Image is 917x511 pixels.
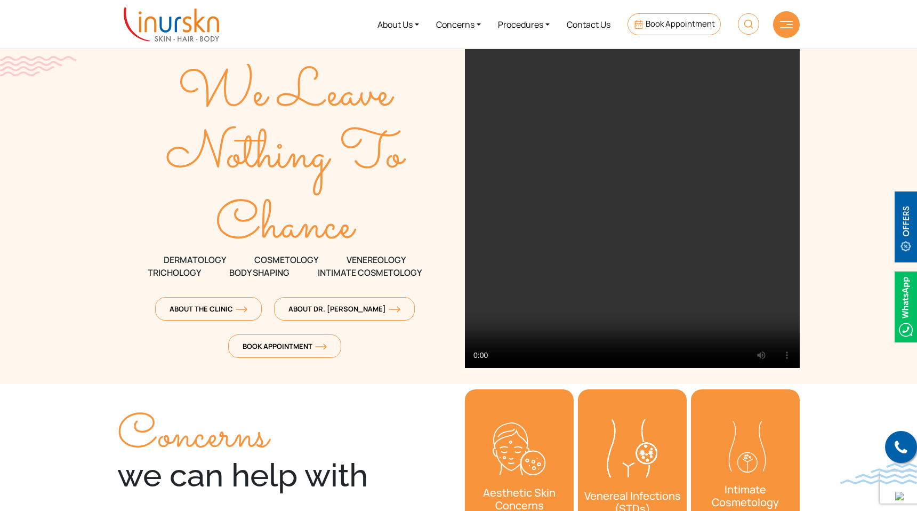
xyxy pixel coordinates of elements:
[646,18,715,29] span: Book Appointment
[895,272,917,342] img: Whatsappicon
[489,4,558,44] a: Procedures
[228,334,341,358] a: Book Appointmentorange-arrow
[895,492,904,500] img: up-blue-arrow.svg
[315,344,327,350] img: orange-arrow
[288,304,400,314] span: About Dr. [PERSON_NAME]
[243,341,327,351] span: Book Appointment
[117,402,268,472] span: Concerns
[148,266,201,279] span: TRICHOLOGY
[155,297,262,321] a: About The Clinicorange-arrow
[780,21,793,28] img: hamLine.svg
[738,13,759,35] img: HeaderSearch
[274,297,415,321] a: About Dr. [PERSON_NAME]orange-arrow
[558,4,619,44] a: Contact Us
[369,4,428,44] a: About Us
[216,187,357,266] text: Chance
[318,266,422,279] span: Intimate Cosmetology
[254,253,318,266] span: COSMETOLOGY
[124,7,219,42] img: inurskn-logo
[428,4,489,44] a: Concerns
[389,306,400,313] img: orange-arrow
[606,419,659,479] img: Venereal-Infections-STDs-icon
[895,191,917,262] img: offerBt
[347,253,406,266] span: VENEREOLOGY
[840,463,917,484] img: bluewave
[719,413,772,473] img: Intimate-dermat-concerns
[178,55,395,134] text: We Leave
[236,306,247,313] img: orange-arrow
[493,422,546,476] img: Concerns-icon2
[895,300,917,312] a: Whatsappicon
[229,266,289,279] span: Body Shaping
[117,416,452,494] div: we can help with
[170,304,247,314] span: About The Clinic
[164,253,226,266] span: DERMATOLOGY
[628,13,721,35] a: Book Appointment
[166,116,407,195] text: Nothing To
